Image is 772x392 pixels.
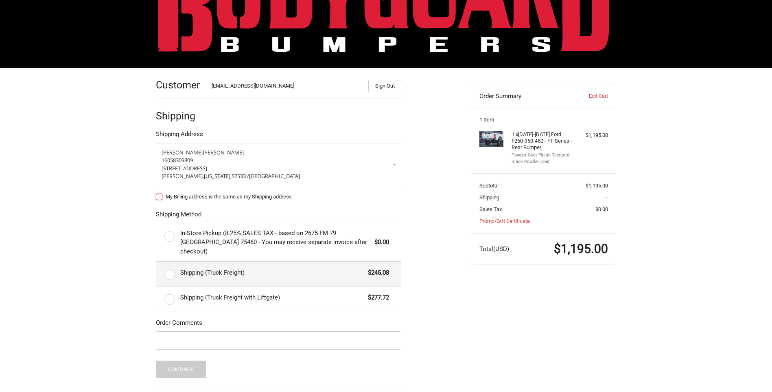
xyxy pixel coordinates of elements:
span: Shipping (Truck Freight) [180,268,364,277]
span: 57533 / [232,172,249,180]
span: In-Store Pickup (8.25% SALES TAX - based on 2675 FM 79 [GEOGRAPHIC_DATA] 75460 - You may receive ... [180,229,371,256]
span: [PERSON_NAME], [162,172,204,180]
span: Total (USD) [479,245,509,253]
legend: Shipping Method [156,210,201,223]
li: Powder Coat Finish Textured Black Powder Coat [512,152,574,165]
span: $1,195.00 [586,183,608,189]
h2: Customer [156,79,203,91]
span: $0.00 [370,238,389,247]
span: Subtotal [479,183,499,189]
span: Sales Tax [479,206,502,212]
span: $1,195.00 [554,242,608,256]
span: [PERSON_NAME] [203,149,244,156]
h2: Shipping [156,110,203,122]
legend: Order Comments [156,318,202,331]
span: -- [605,194,608,200]
h3: Order Summary [479,92,568,100]
legend: Shipping Address [156,130,203,143]
span: Shipping (Truck Freight with Liftgate) [180,293,364,302]
span: [PERSON_NAME] [162,149,203,156]
span: [STREET_ADDRESS] [162,165,207,172]
span: [US_STATE], [204,172,232,180]
span: $245.08 [364,268,389,277]
span: 16058309809 [162,156,193,164]
span: Shipping [479,194,499,200]
a: Enter or select a different address [156,143,401,186]
button: Continue [156,361,206,378]
a: Promo/Gift Certificate [479,218,530,224]
h4: 1 x [DATE]-[DATE] Ford F250-350-450 - FT Series - Rear Bumper [512,131,574,151]
span: $277.72 [364,293,389,302]
div: $1,195.00 [576,131,608,139]
button: Sign Out [368,80,401,92]
div: [EMAIL_ADDRESS][DOMAIN_NAME] [212,82,361,92]
a: Edit Cart [567,92,608,100]
span: $0.00 [595,206,608,212]
span: [GEOGRAPHIC_DATA] [249,172,300,180]
h3: 1 Item [479,117,608,123]
label: My Billing address is the same as my Shipping address [156,194,401,200]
